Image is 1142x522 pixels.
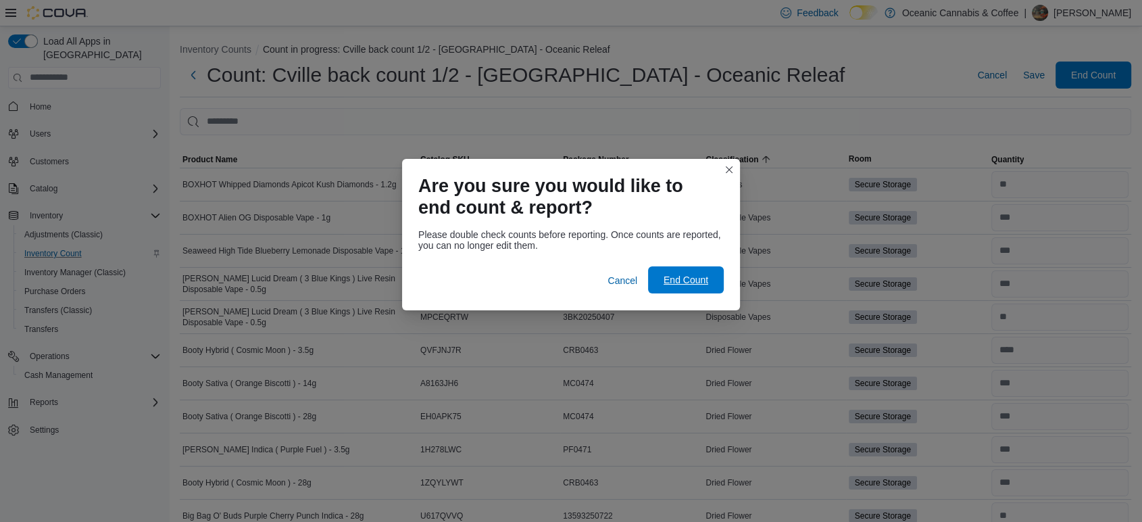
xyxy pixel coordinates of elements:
span: End Count [664,273,708,287]
h1: Are you sure you would like to end count & report? [418,175,713,218]
span: Cancel [607,274,637,287]
div: Please double check counts before reporting. Once counts are reported, you can no longer edit them. [418,229,724,251]
button: Cancel [602,267,643,294]
button: End Count [648,266,724,293]
button: Closes this modal window [721,162,737,178]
